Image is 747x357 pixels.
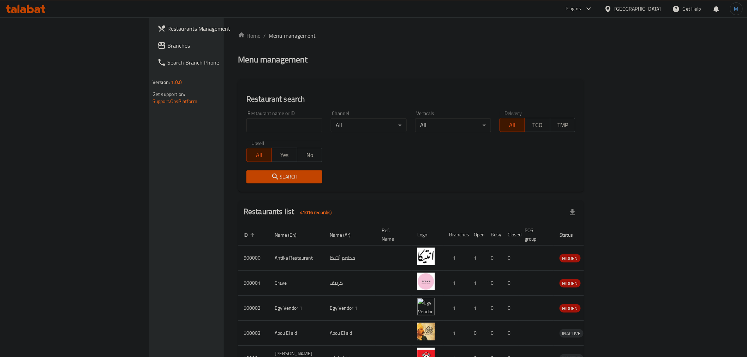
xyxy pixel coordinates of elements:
[324,296,376,321] td: Egy Vendor 1
[246,170,322,183] button: Search
[443,321,468,346] td: 1
[382,226,403,243] span: Ref. Name
[269,271,324,296] td: Crave
[153,90,185,99] span: Get support on:
[152,37,274,54] a: Branches
[324,271,376,296] td: كرييف
[734,5,739,13] span: M
[269,321,324,346] td: Abou El sid
[502,321,519,346] td: 0
[167,41,268,50] span: Branches
[468,224,485,246] th: Open
[171,78,182,87] span: 1.0.0
[271,148,297,162] button: Yes
[485,321,502,346] td: 0
[252,173,317,181] span: Search
[167,58,268,67] span: Search Branch Phone
[485,224,502,246] th: Busy
[566,5,581,13] div: Plugins
[250,150,269,160] span: All
[269,31,316,40] span: Menu management
[331,118,407,132] div: All
[502,296,519,321] td: 0
[468,296,485,321] td: 1
[560,231,582,239] span: Status
[443,246,468,271] td: 1
[152,54,274,71] a: Search Branch Phone
[560,329,584,338] div: INACTIVE
[443,271,468,296] td: 1
[525,118,550,132] button: TGO
[553,120,573,130] span: TMP
[417,298,435,315] img: Egy Vendor 1
[296,207,336,218] div: Total records count
[275,150,294,160] span: Yes
[417,273,435,290] img: Crave
[415,118,491,132] div: All
[443,224,468,246] th: Branches
[550,118,575,132] button: TMP
[275,231,306,239] span: Name (En)
[238,31,584,40] nav: breadcrumb
[300,150,319,160] span: No
[251,141,264,146] label: Upsell
[560,329,584,338] span: INACTIVE
[167,24,268,33] span: Restaurants Management
[244,231,257,239] span: ID
[246,148,272,162] button: All
[503,120,522,130] span: All
[504,111,522,116] label: Delivery
[153,97,197,106] a: Support.OpsPlatform
[500,118,525,132] button: All
[244,206,336,218] h2: Restaurants list
[269,296,324,321] td: Egy Vendor 1
[152,20,274,37] a: Restaurants Management
[615,5,661,13] div: [GEOGRAPHIC_DATA]
[417,248,435,265] img: Antika Restaurant
[560,279,581,288] span: HIDDEN
[412,224,443,246] th: Logo
[417,323,435,340] img: Abou El sid
[330,231,360,239] span: Name (Ar)
[153,78,170,87] span: Version:
[468,246,485,271] td: 1
[485,271,502,296] td: 0
[485,296,502,321] td: 0
[296,209,336,216] span: 41016 record(s)
[468,321,485,346] td: 0
[443,296,468,321] td: 1
[560,304,581,313] span: HIDDEN
[246,94,575,104] h2: Restaurant search
[560,254,581,262] span: HIDDEN
[269,246,324,271] td: Antika Restaurant
[528,120,547,130] span: TGO
[502,246,519,271] td: 0
[324,246,376,271] td: مطعم أنتيكا
[468,271,485,296] td: 1
[502,224,519,246] th: Closed
[246,118,322,132] input: Search for restaurant name or ID..
[525,226,545,243] span: POS group
[502,271,519,296] td: 0
[324,321,376,346] td: Abou El sid
[564,204,581,221] div: Export file
[297,148,322,162] button: No
[485,246,502,271] td: 0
